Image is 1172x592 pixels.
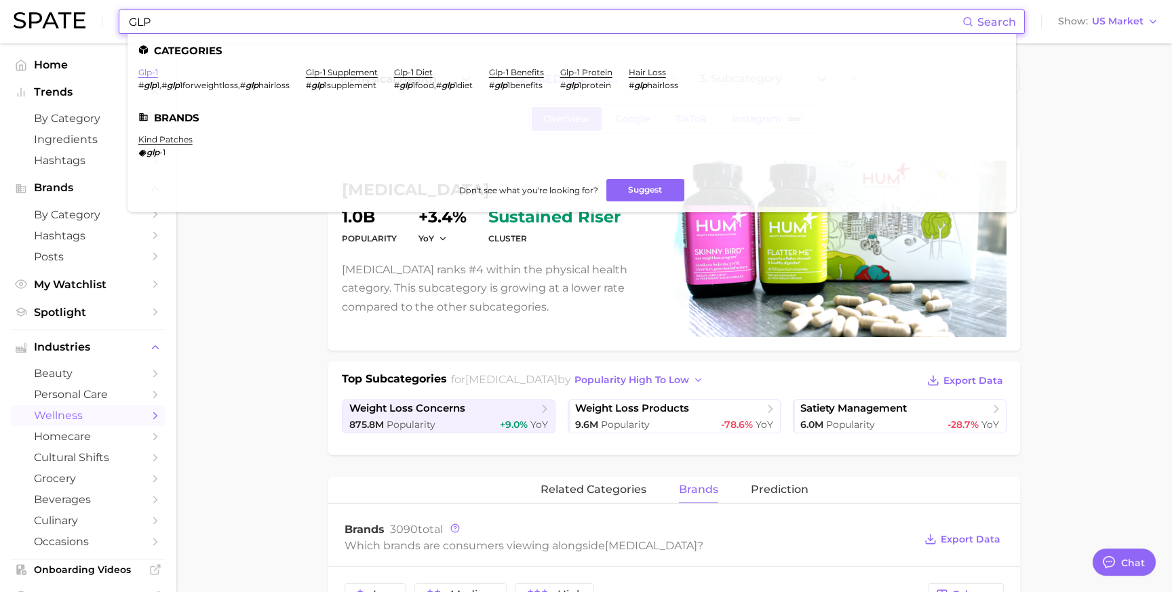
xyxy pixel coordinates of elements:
[11,108,165,129] a: by Category
[606,179,684,201] button: Suggest
[342,209,397,225] dd: 1.0b
[412,80,434,90] span: 1food
[34,86,142,98] span: Trends
[345,523,385,536] span: Brands
[349,418,384,431] span: 875.8m
[800,418,823,431] span: 6.0m
[11,225,165,246] a: Hashtags
[34,133,142,146] span: Ingredients
[11,559,165,580] a: Onboarding Videos
[34,564,142,576] span: Onboarding Videos
[11,178,165,198] button: Brands
[679,484,718,496] span: brands
[306,80,311,90] span: #
[324,80,376,90] span: 1supplement
[394,80,473,90] div: ,
[11,54,165,75] a: Home
[442,80,454,90] em: glp
[34,472,142,485] span: grocery
[11,384,165,405] a: personal care
[306,67,378,77] a: glp-1 supplement
[34,58,142,71] span: Home
[258,80,290,90] span: hairloss
[574,374,689,386] span: popularity high to low
[159,147,165,157] span: -1
[568,399,781,433] a: weight loss products9.6m Popularity-78.6% YoY
[345,536,914,555] div: Which brands are consumers viewing alongside ?
[161,80,167,90] span: #
[11,447,165,468] a: cultural shifts
[34,341,142,353] span: Industries
[138,134,193,144] a: kind patches
[34,493,142,506] span: beverages
[981,418,999,431] span: YoY
[459,185,598,195] span: Don't see what you're looking for?
[601,418,650,431] span: Popularity
[500,418,528,431] span: +9.0%
[387,418,435,431] span: Popularity
[11,302,165,323] a: Spotlight
[34,112,142,125] span: by Category
[180,80,238,90] span: 1forweightloss
[634,80,647,90] em: glp
[157,80,159,90] span: 1
[342,231,397,247] dt: Popularity
[454,80,473,90] span: 1diet
[948,418,979,431] span: -28.7%
[34,430,142,443] span: homecare
[489,80,494,90] span: #
[530,418,548,431] span: YoY
[575,402,689,415] span: weight loss products
[465,373,558,386] span: [MEDICAL_DATA]
[34,514,142,527] span: culinary
[494,80,507,90] em: glp
[144,80,157,90] em: glp
[507,80,543,90] span: 1benefits
[34,229,142,242] span: Hashtags
[1058,18,1088,25] span: Show
[34,388,142,401] span: personal care
[488,209,621,225] span: sustained riser
[138,80,144,90] span: #
[560,80,566,90] span: #
[11,150,165,171] a: Hashtags
[751,484,808,496] span: Prediction
[451,373,707,386] span: for by
[34,208,142,221] span: by Category
[629,67,666,77] a: hair loss
[721,418,753,431] span: -78.6%
[342,260,658,316] p: [MEDICAL_DATA] ranks #4 within the physical health category. This subcategory is growing at a low...
[579,80,611,90] span: 1protein
[560,67,612,77] a: glp-1 protein
[394,80,399,90] span: #
[349,402,465,415] span: weight loss concerns
[11,426,165,447] a: homecare
[11,204,165,225] a: by Category
[575,418,598,431] span: 9.6m
[793,399,1007,433] a: satiety management6.0m Popularity-28.7% YoY
[647,80,678,90] span: hairloss
[138,80,290,90] div: , ,
[11,510,165,531] a: culinary
[488,231,621,247] dt: cluster
[800,402,907,415] span: satiety management
[14,12,85,28] img: SPATE
[571,371,707,389] button: popularity high to low
[826,418,875,431] span: Popularity
[418,233,434,244] span: YoY
[390,523,418,536] span: 3090
[489,67,544,77] a: glp-1 benefits
[146,147,159,157] em: glp
[605,539,697,552] span: [MEDICAL_DATA]
[34,409,142,422] span: wellness
[34,451,142,464] span: cultural shifts
[11,82,165,102] button: Trends
[34,306,142,319] span: Spotlight
[128,10,962,33] input: Search here for a brand, industry, or ingredient
[11,531,165,552] a: occasions
[240,80,246,90] span: #
[566,80,579,90] em: glp
[394,67,433,77] a: glp-1 diet
[436,80,442,90] span: #
[1092,18,1144,25] span: US Market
